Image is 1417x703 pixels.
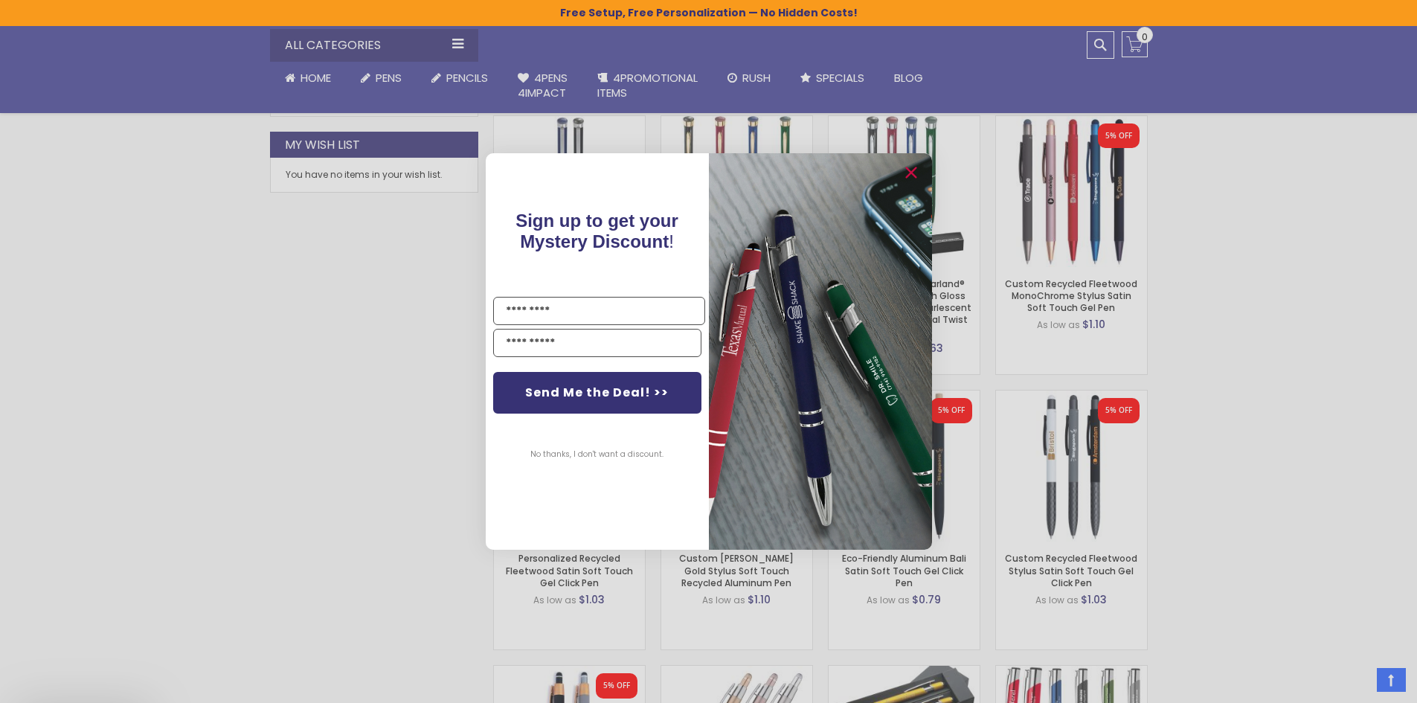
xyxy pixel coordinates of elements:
[515,211,678,251] span: Sign up to get your Mystery Discount
[493,372,701,414] button: Send Me the Deal! >>
[709,153,932,550] img: 081b18bf-2f98-4675-a917-09431eb06994.jpeg
[523,436,671,473] button: No thanks, I don't want a discount.
[493,329,701,357] input: YOUR EMAIL
[899,161,923,184] button: Close dialog
[1294,663,1417,703] iframe: Google Customer Reviews
[515,211,678,251] span: !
